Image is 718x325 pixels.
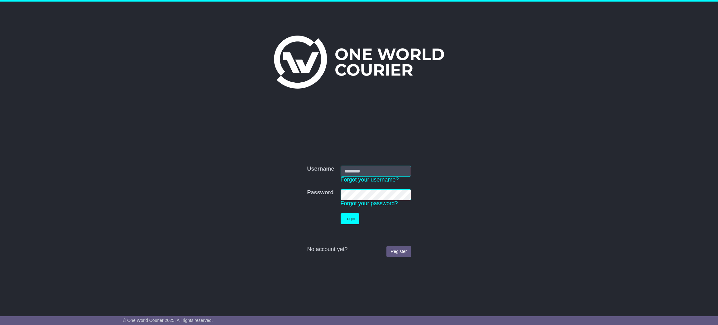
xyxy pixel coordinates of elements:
[307,166,334,172] label: Username
[307,246,411,253] div: No account yet?
[341,177,399,183] a: Forgot your username?
[274,36,444,89] img: One World
[341,213,359,224] button: Login
[341,200,398,206] a: Forgot your password?
[307,189,333,196] label: Password
[386,246,411,257] a: Register
[123,318,213,323] span: © One World Courier 2025. All rights reserved.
